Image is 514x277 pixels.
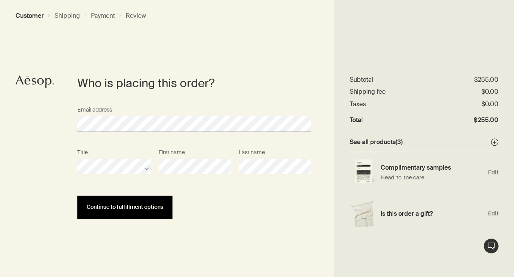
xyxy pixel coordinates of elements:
[482,88,499,96] dd: $0.00
[77,116,311,132] input: Email address
[350,152,499,193] div: Edit
[488,210,499,217] span: Edit
[381,163,484,172] h4: Complimentary samples
[77,159,151,174] select: Title
[350,88,386,96] dt: Shipping fee
[350,159,377,186] img: Single sample sachet
[87,204,163,210] span: Continue to fulfillment options
[350,138,403,146] span: See all products ( 3 )
[474,76,499,84] dd: $255.00
[350,200,377,227] img: Gift wrap example
[350,76,373,84] dt: Subtotal
[381,174,484,182] p: Head-to-toe care
[381,210,484,218] h4: Is this order a gift?
[15,12,44,20] button: Customer
[350,100,366,108] dt: Taxes
[474,116,499,124] dd: $255.00
[126,12,146,20] button: Review
[482,100,499,108] dd: $0.00
[350,193,499,234] div: Edit
[488,169,499,176] span: Edit
[55,12,80,20] button: Shipping
[91,12,115,20] button: Payment
[483,238,499,254] button: Live Assistance
[77,76,299,91] h2: Who is placing this order?
[77,196,172,219] button: Continue to fulfillment options
[350,138,499,146] button: See all products(3)
[239,159,311,174] input: Last name
[159,159,231,174] input: First name
[350,116,363,124] dt: Total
